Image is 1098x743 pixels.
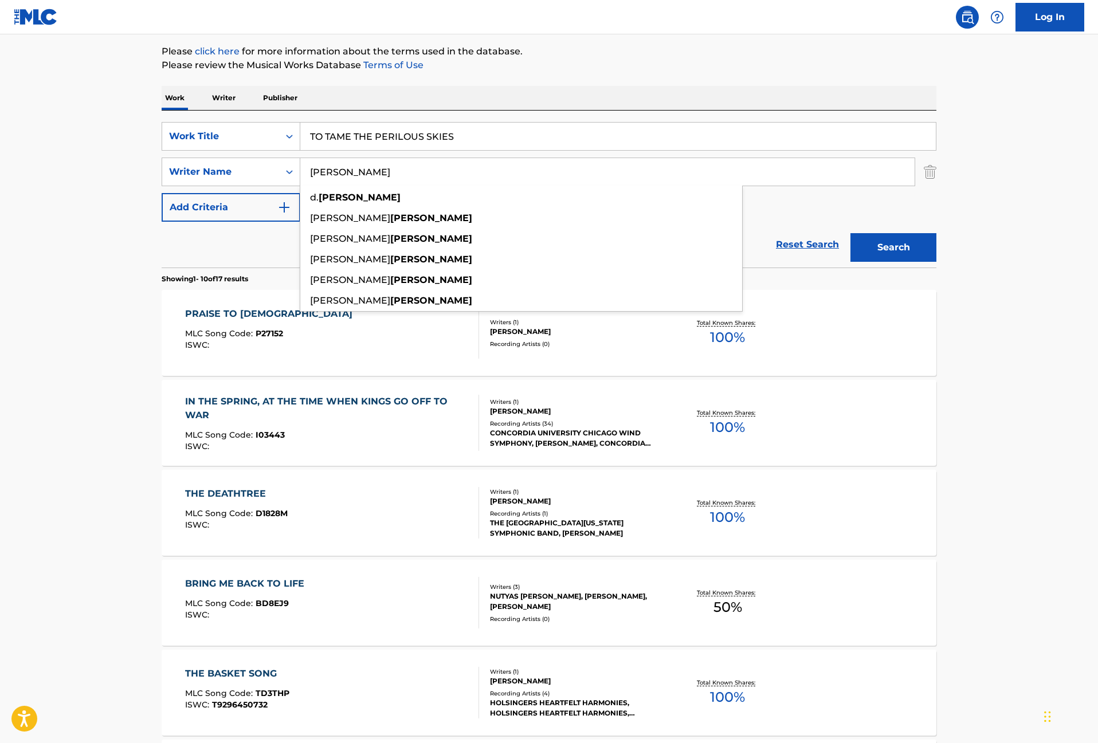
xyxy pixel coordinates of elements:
span: BD8EJ9 [256,598,289,608]
div: [PERSON_NAME] [490,676,663,686]
a: Log In [1015,3,1084,32]
div: Writers ( 3 ) [490,583,663,591]
img: search [960,10,974,24]
button: Search [850,233,936,262]
span: 100 % [710,417,745,438]
div: Writers ( 1 ) [490,318,663,327]
img: MLC Logo [14,9,58,25]
strong: [PERSON_NAME] [390,213,472,223]
div: HOLSINGERS HEARTFELT HARMONIES, HOLSINGERS HEARTFELT HARMONIES, HOLSINGERS HEARTFELT HARMONIES, H... [490,698,663,718]
a: Terms of Use [361,60,423,70]
img: Delete Criterion [924,158,936,186]
span: [PERSON_NAME] [310,254,390,265]
a: IN THE SPRING, AT THE TIME WHEN KINGS GO OFF TO WARMLC Song Code:I03443ISWC:Writers (1)[PERSON_NA... [162,380,936,466]
a: Public Search [956,6,979,29]
p: Total Known Shares: [697,408,758,417]
iframe: Chat Widget [1041,688,1098,743]
div: Recording Artists ( 0 ) [490,615,663,623]
span: ISWC : [185,699,212,710]
div: THE BASKET SONG [185,667,289,681]
div: THE [GEOGRAPHIC_DATA][US_STATE] SYMPHONIC BAND, [PERSON_NAME] [490,518,663,538]
strong: [PERSON_NAME] [390,295,472,306]
div: Writers ( 1 ) [490,398,663,406]
div: Recording Artists ( 1 ) [490,509,663,518]
div: [PERSON_NAME] [490,496,663,506]
span: 100 % [710,687,745,707]
span: MLC Song Code : [185,598,256,608]
span: T9296450732 [212,699,268,710]
div: Writer Name [169,165,272,179]
p: Showing 1 - 10 of 17 results [162,274,248,284]
strong: [PERSON_NAME] [390,233,472,244]
div: Writers ( 1 ) [490,488,663,496]
p: Writer [209,86,239,110]
span: MLC Song Code : [185,508,256,518]
span: MLC Song Code : [185,688,256,698]
a: THE BASKET SONGMLC Song Code:TD3THPISWC:T9296450732Writers (1)[PERSON_NAME]Recording Artists (4)H... [162,650,936,736]
span: [PERSON_NAME] [310,233,390,244]
div: THE DEATHTREE [185,487,288,501]
span: 50 % [713,597,742,618]
span: ISWC : [185,610,212,620]
p: Total Known Shares: [697,678,758,687]
span: I03443 [256,430,285,440]
div: CONCORDIA UNIVERSITY CHICAGO WIND SYMPHONY, [PERSON_NAME], CONCORDIA UNIVERSITY WIND SYMPHONY, [P... [490,428,663,449]
div: NUTYAS [PERSON_NAME], [PERSON_NAME], [PERSON_NAME] [490,591,663,612]
a: BRING ME BACK TO LIFEMLC Song Code:BD8EJ9ISWC:Writers (3)NUTYAS [PERSON_NAME], [PERSON_NAME], [PE... [162,560,936,646]
span: P27152 [256,328,283,339]
div: IN THE SPRING, AT THE TIME WHEN KINGS GO OFF TO WAR [185,395,470,422]
div: Help [986,6,1009,29]
a: PRAISE TO [DEMOGRAPHIC_DATA]MLC Song Code:P27152ISWC:Writers (1)[PERSON_NAME]Recording Artists (0... [162,290,936,376]
button: Add Criteria [162,193,300,222]
strong: [PERSON_NAME] [390,254,472,265]
span: 100 % [710,327,745,348]
p: Total Known Shares: [697,588,758,597]
p: Please for more information about the terms used in the database. [162,45,936,58]
div: Recording Artists ( 4 ) [490,689,663,698]
a: Reset Search [770,232,845,257]
span: d. [310,192,319,203]
span: MLC Song Code : [185,430,256,440]
span: 100 % [710,507,745,528]
a: THE DEATHTREEMLC Song Code:D1828MISWC:Writers (1)[PERSON_NAME]Recording Artists (1)THE [GEOGRAPHI... [162,470,936,556]
p: Total Known Shares: [697,319,758,327]
div: Drag [1044,699,1051,734]
span: D1828M [256,508,288,518]
strong: [PERSON_NAME] [319,192,401,203]
img: help [990,10,1004,24]
img: 9d2ae6d4665cec9f34b9.svg [277,201,291,214]
p: Please review the Musical Works Database [162,58,936,72]
span: [PERSON_NAME] [310,213,390,223]
div: Writers ( 1 ) [490,667,663,676]
span: [PERSON_NAME] [310,295,390,306]
div: PRAISE TO [DEMOGRAPHIC_DATA] [185,307,358,321]
span: TD3THP [256,688,289,698]
div: Recording Artists ( 0 ) [490,340,663,348]
span: ISWC : [185,441,212,451]
div: [PERSON_NAME] [490,327,663,337]
span: [PERSON_NAME] [310,274,390,285]
div: BRING ME BACK TO LIFE [185,577,310,591]
div: Recording Artists ( 34 ) [490,419,663,428]
span: ISWC : [185,340,212,350]
div: [PERSON_NAME] [490,406,663,416]
div: Work Title [169,129,272,143]
form: Search Form [162,122,936,268]
strong: [PERSON_NAME] [390,274,472,285]
a: click here [195,46,240,57]
p: Publisher [260,86,301,110]
span: ISWC : [185,520,212,530]
span: MLC Song Code : [185,328,256,339]
p: Total Known Shares: [697,498,758,507]
p: Work [162,86,188,110]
